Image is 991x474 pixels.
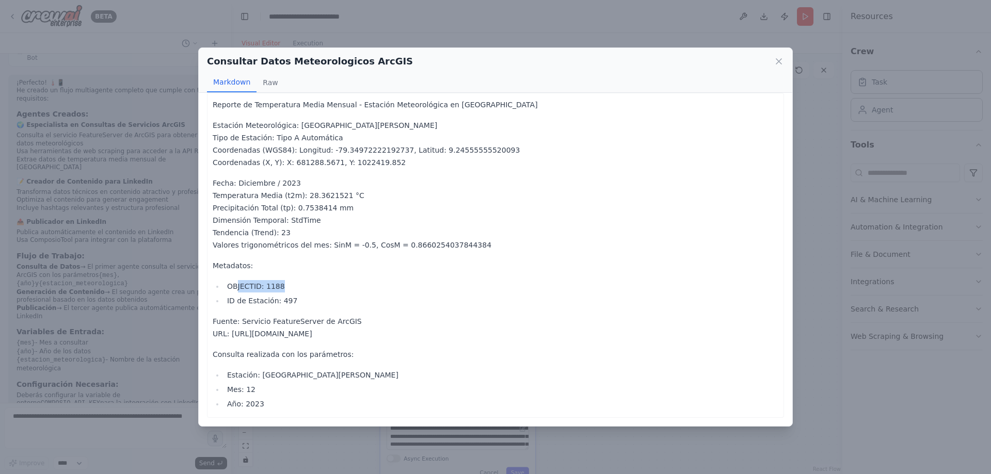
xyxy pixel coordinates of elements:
[213,315,778,340] p: Fuente: Servicio FeatureServer de ArcGIS URL: [URL][DOMAIN_NAME]
[213,99,778,111] p: Reporte de Temperatura Media Mensual - Estación Meteorológica en [GEOGRAPHIC_DATA]
[207,54,413,69] h2: Consultar Datos Meteorologicos ArcGIS
[224,398,778,410] li: Año: 2023
[224,383,778,396] li: Mes: 12
[213,259,778,272] p: Metadatos:
[207,73,257,92] button: Markdown
[257,73,284,92] button: Raw
[224,295,778,307] li: ID de Estación: 497
[224,280,778,292] li: OBJECTID: 1188
[213,348,778,361] p: Consulta realizada con los parámetros:
[213,177,778,251] p: Fecha: Diciembre / 2023 Temperatura Media (t2m): 28.3621521 °C Precipitación Total (tp): 0.753841...
[213,119,778,169] p: Estación Meteorológica: [GEOGRAPHIC_DATA][PERSON_NAME] Tipo de Estación: Tipo A Automática Coorde...
[224,369,778,381] li: Estación: [GEOGRAPHIC_DATA][PERSON_NAME]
